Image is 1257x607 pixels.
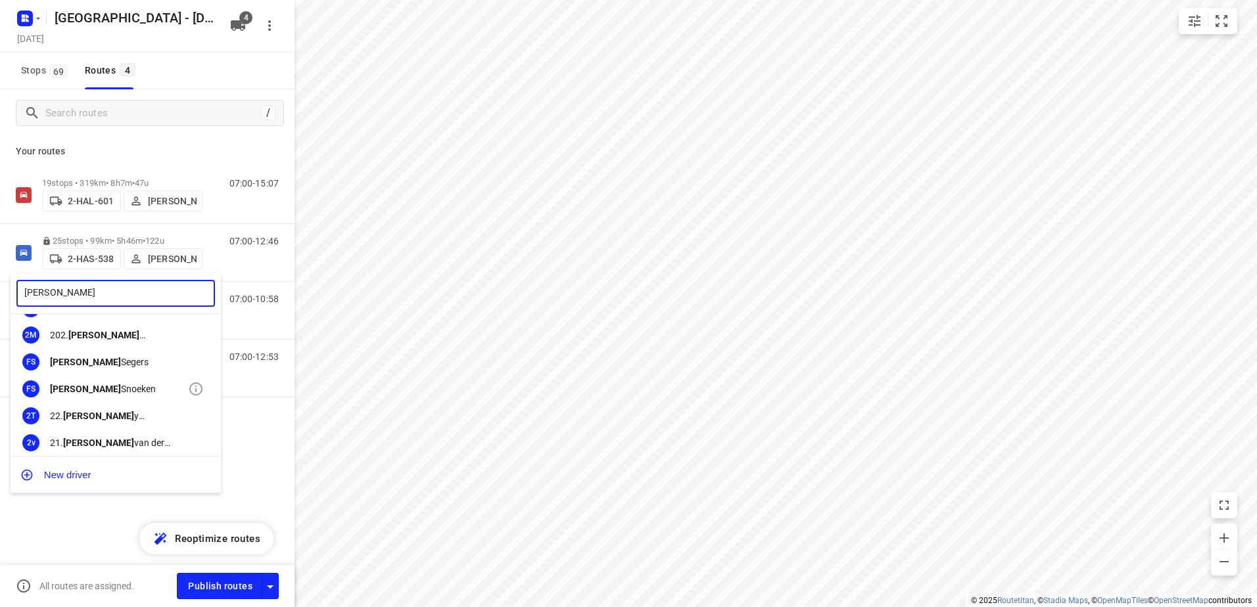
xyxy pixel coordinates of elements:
div: FS[PERSON_NAME]Segers [11,349,221,376]
div: 2M [22,326,39,344]
div: 2v [22,434,39,451]
div: 2T [22,407,39,424]
div: Snoeken [50,384,188,394]
div: FS [22,353,39,371]
div: 2M202.[PERSON_NAME][PERSON_NAME] [11,322,221,349]
div: FS[PERSON_NAME]Snoeken [11,376,221,403]
div: 2T22.[PERSON_NAME]y Tahamata [11,403,221,430]
b: [PERSON_NAME] [68,330,139,340]
b: [PERSON_NAME] [63,438,134,448]
b: [PERSON_NAME] [63,411,134,421]
div: FS [22,380,39,397]
div: 2v21.[PERSON_NAME]van der Kraan [11,430,221,457]
div: 22. y Tahamata [50,411,188,421]
input: Assign to... [16,280,215,307]
b: [PERSON_NAME] [50,384,121,394]
div: 21. van der Kraan [50,438,188,448]
button: New driver [11,462,221,488]
div: 202. [PERSON_NAME] [50,330,188,340]
b: [PERSON_NAME] [50,357,121,367]
div: Segers [50,357,188,367]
